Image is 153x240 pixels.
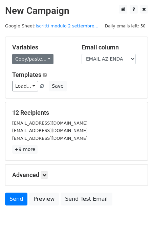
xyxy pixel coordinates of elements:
button: Save [49,81,66,91]
a: Templates [12,71,41,78]
a: Daily emails left: 50 [103,23,148,28]
a: Send Test Email [61,193,112,205]
h2: New Campaign [5,5,148,17]
div: Widget chat [119,208,153,240]
a: Copy/paste... [12,54,53,64]
a: +9 more [12,145,38,154]
a: Preview [29,193,59,205]
h5: Email column [82,44,141,51]
h5: 12 Recipients [12,109,141,116]
a: Send [5,193,27,205]
small: [EMAIL_ADDRESS][DOMAIN_NAME] [12,121,88,126]
iframe: Chat Widget [119,208,153,240]
small: Google Sheet: [5,23,99,28]
a: Load... [12,81,38,91]
small: [EMAIL_ADDRESS][DOMAIN_NAME] [12,136,88,141]
small: [EMAIL_ADDRESS][DOMAIN_NAME] [12,128,88,133]
a: Iscritti modulo 2 settembre... [36,23,99,28]
h5: Advanced [12,171,141,179]
span: Daily emails left: 50 [103,22,148,30]
h5: Variables [12,44,71,51]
